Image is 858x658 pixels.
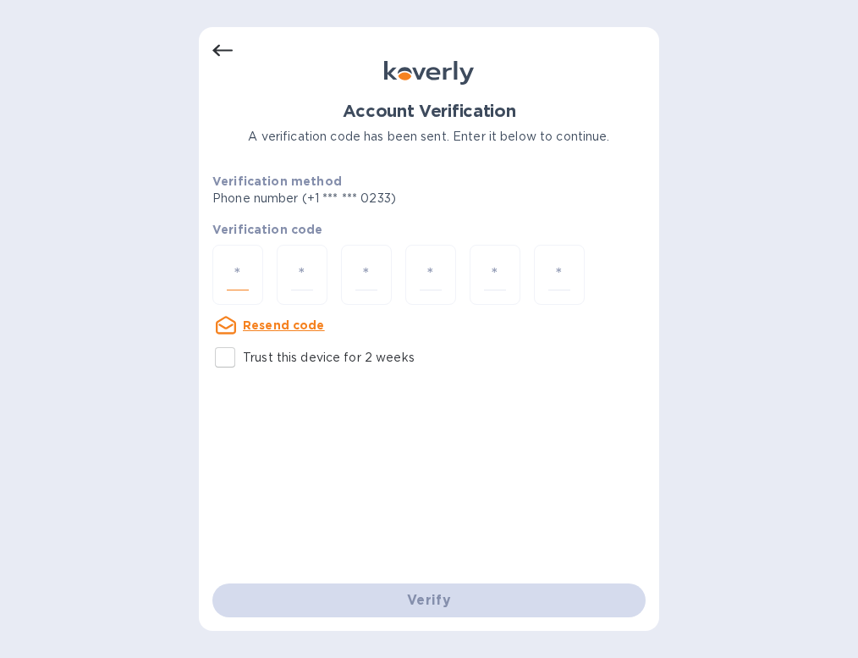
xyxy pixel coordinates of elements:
[243,318,325,332] u: Resend code
[212,190,525,207] p: Phone number (+1 *** *** 0233)
[243,349,415,367] p: Trust this device for 2 weeks
[212,221,646,238] p: Verification code
[212,102,646,121] h1: Account Verification
[212,174,342,188] b: Verification method
[212,128,646,146] p: A verification code has been sent. Enter it below to continue.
